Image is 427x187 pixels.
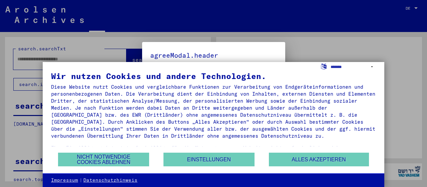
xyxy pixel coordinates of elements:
[163,153,255,166] button: Einstellungen
[51,72,376,80] div: Wir nutzen Cookies und andere Technologien.
[320,63,327,69] label: Sprache auswählen
[51,177,78,184] a: Impressum
[83,177,137,184] a: Datenschutzhinweis
[51,83,376,139] div: Diese Website nutzt Cookies und vergleichbare Funktionen zur Verarbeitung von Endgeräteinformatio...
[269,153,369,166] button: Alles akzeptieren
[150,50,277,61] h5: agreeModal.header
[58,153,149,166] button: Nicht notwendige Cookies ablehnen
[331,62,376,72] select: Sprache auswählen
